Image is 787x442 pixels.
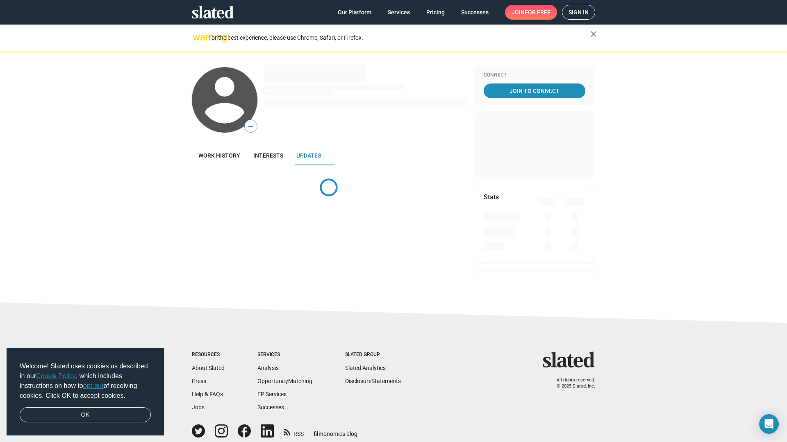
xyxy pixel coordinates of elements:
[192,391,223,397] a: Help & FAQs
[314,424,357,438] a: filmonomics blog
[192,365,225,371] a: About Slated
[253,152,283,159] span: Interests
[455,5,495,20] a: Successes
[257,378,312,384] a: OpportunityMatching
[548,377,595,389] p: All rights reserved. © 2025 Slated, Inc.
[331,5,378,20] a: Our Platform
[192,352,225,358] div: Resources
[505,5,557,20] a: Joinfor free
[257,352,312,358] div: Services
[20,407,151,423] a: dismiss cookie message
[484,72,585,79] div: Connect
[257,404,284,410] a: Successes
[345,365,386,371] a: Slated Analytics
[198,152,240,159] span: Work history
[759,414,779,434] div: Open Intercom Messenger
[284,425,304,438] a: RSS
[193,32,202,42] mat-icon: warning
[245,121,257,132] span: —
[569,5,589,19] span: Sign in
[290,146,328,165] a: Updates
[247,146,290,165] a: Interests
[420,5,451,20] a: Pricing
[589,29,598,39] mat-icon: close
[314,431,323,437] span: film
[388,5,410,20] span: Services
[461,5,489,20] span: Successes
[345,378,401,384] a: DisclosureStatements
[525,5,550,20] span: for free
[20,361,151,401] span: Welcome! Slated uses cookies as described in our , which includes instructions on how to of recei...
[208,32,590,43] div: For the best experience, please use Chrome, Safari, or Firefox.
[485,83,584,98] span: Join To Connect
[257,391,287,397] a: EP Services
[426,5,445,20] span: Pricing
[192,404,205,410] a: Jobs
[7,348,164,436] div: cookieconsent
[484,83,585,98] a: Join To Connect
[381,5,416,20] a: Services
[338,5,371,20] span: Our Platform
[257,365,279,371] a: Analysis
[345,352,401,358] div: Slated Group
[83,382,104,389] a: opt-out
[296,152,321,159] span: Updates
[562,5,595,20] a: Sign in
[192,378,206,384] a: Press
[192,146,247,165] a: Work history
[36,372,76,379] a: Cookie Policy
[484,193,499,201] mat-card-title: Stats
[512,5,550,20] span: Join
